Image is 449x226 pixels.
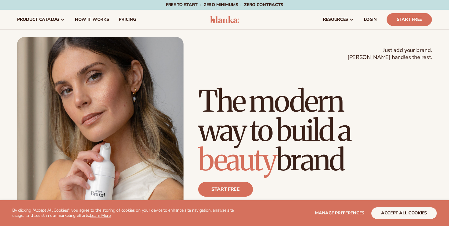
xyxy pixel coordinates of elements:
a: How It Works [70,10,114,29]
button: accept all cookies [371,207,437,219]
img: logo [210,16,239,23]
span: Manage preferences [315,210,364,216]
span: pricing [119,17,136,22]
span: LOGIN [364,17,377,22]
a: Start free [198,182,253,197]
span: How It Works [75,17,109,22]
span: Free to start · ZERO minimums · ZERO contracts [166,2,283,8]
a: resources [318,10,359,29]
a: pricing [114,10,141,29]
button: Manage preferences [315,207,364,219]
a: LOGIN [359,10,382,29]
a: Learn More [90,213,111,218]
h1: The modern way to build a brand [198,87,432,175]
p: By clicking "Accept All Cookies", you agree to the storing of cookies on your device to enhance s... [12,208,238,218]
a: product catalog [12,10,70,29]
span: product catalog [17,17,59,22]
a: Start Free [387,13,432,26]
span: Just add your brand. [PERSON_NAME] handles the rest. [347,47,432,61]
span: resources [323,17,348,22]
span: beauty [198,142,276,178]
